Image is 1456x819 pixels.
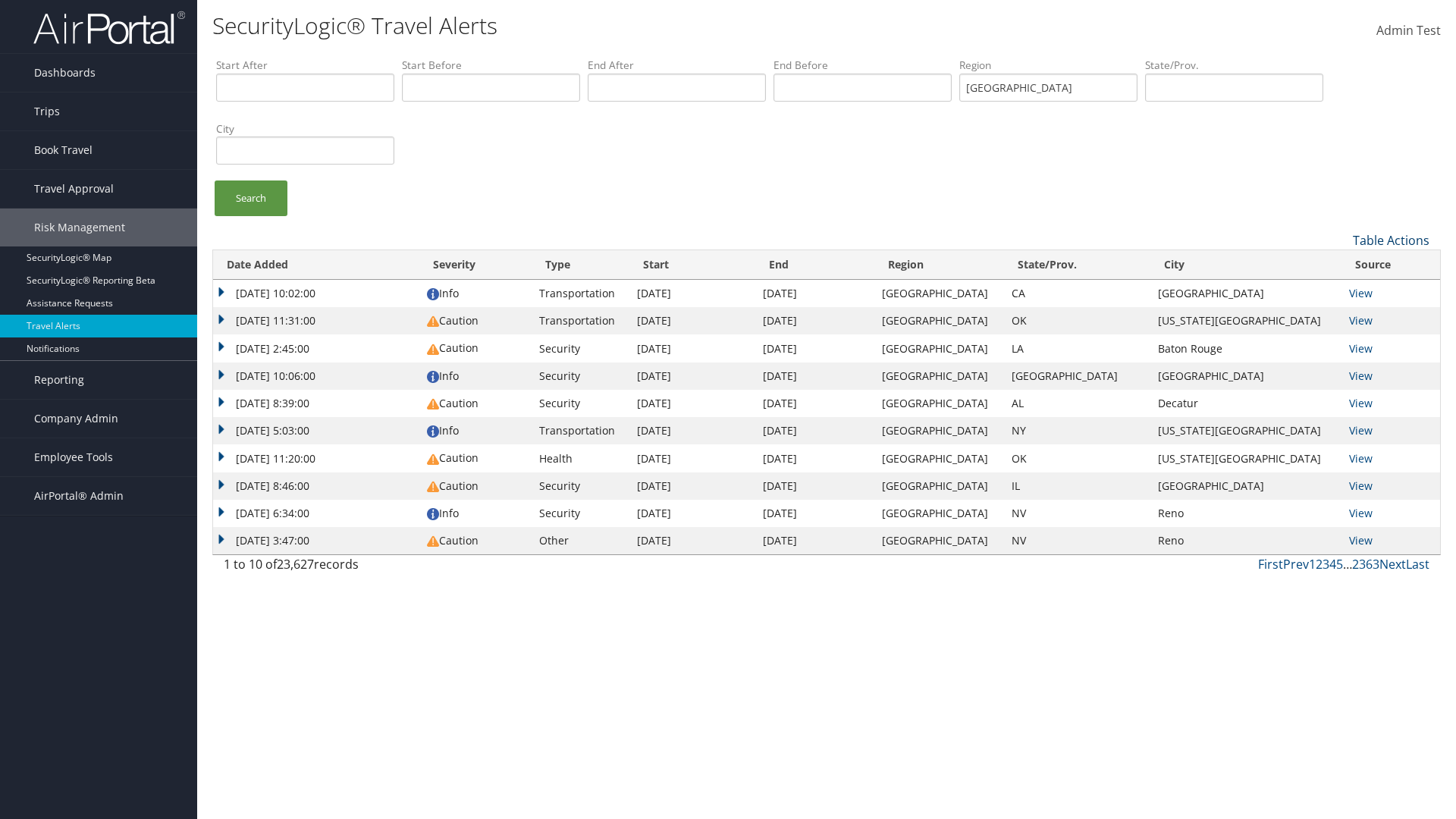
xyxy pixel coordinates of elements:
td: IL [1004,472,1150,500]
a: View [1349,506,1373,520]
a: View [1349,533,1373,548]
span: Dashboards [34,54,96,92]
td: [GEOGRAPHIC_DATA] [1150,472,1341,500]
td: [DATE] 5:03:00 [213,417,419,444]
span: Book Travel [34,131,93,169]
td: LA [1004,334,1150,362]
td: [DATE] [755,500,874,527]
td: [DATE] [629,472,755,500]
td: Security [532,362,629,390]
td: [GEOGRAPHIC_DATA] [874,390,1005,417]
td: [GEOGRAPHIC_DATA] [874,334,1005,362]
td: Info [419,362,532,390]
td: [DATE] 3:47:00 [213,527,419,554]
th: Date Added: activate to sort column ascending [213,250,419,280]
td: [DATE] [629,500,755,527]
img: alert-flat-solid-info.png [427,371,439,383]
a: Admin Test [1376,8,1441,55]
td: [DATE] [755,280,874,307]
td: Security [532,390,629,417]
td: [DATE] [755,334,874,362]
label: Region [959,58,1137,73]
th: Source: activate to sort column ascending [1341,250,1440,280]
a: First [1258,556,1283,573]
th: City: activate to sort column ascending [1150,250,1341,280]
a: 1 [1309,556,1316,573]
img: alert-flat-solid-caution.png [427,535,439,548]
td: [DATE] [755,444,874,472]
td: [DATE] 8:46:00 [213,472,419,500]
a: 2 [1316,556,1323,573]
td: [DATE] [629,280,755,307]
td: [GEOGRAPHIC_DATA] [874,527,1005,554]
td: [GEOGRAPHIC_DATA] [1004,362,1150,390]
label: City [216,121,394,136]
td: [US_STATE][GEOGRAPHIC_DATA] [1150,417,1341,444]
td: NV [1004,527,1150,554]
td: Security [532,472,629,500]
img: alert-flat-solid-info.png [427,288,439,300]
td: Caution [419,390,532,417]
td: Transportation [532,307,629,334]
td: Security [532,334,629,362]
td: [GEOGRAPHIC_DATA] [874,500,1005,527]
span: Trips [34,93,60,130]
img: alert-flat-solid-info.png [427,508,439,520]
td: Caution [419,527,532,554]
a: Table Actions [1353,232,1429,249]
td: AL [1004,390,1150,417]
th: Start: activate to sort column ascending [629,250,755,280]
a: View [1349,396,1373,410]
a: View [1349,451,1373,466]
a: 4 [1329,556,1336,573]
th: Type: activate to sort column ascending [532,250,629,280]
span: Risk Management [34,209,125,246]
td: [GEOGRAPHIC_DATA] [874,444,1005,472]
td: Baton Rouge [1150,334,1341,362]
td: NV [1004,500,1150,527]
td: Caution [419,472,532,500]
span: Employee Tools [34,438,113,476]
td: [DATE] 10:02:00 [213,280,419,307]
img: alert-flat-solid-caution.png [427,481,439,493]
td: Caution [419,307,532,334]
td: [DATE] [629,362,755,390]
td: Info [419,500,532,527]
td: [GEOGRAPHIC_DATA] [1150,362,1341,390]
a: View [1349,369,1373,383]
a: Next [1379,556,1406,573]
td: [DATE] [755,472,874,500]
span: AirPortal® Admin [34,477,124,515]
td: [GEOGRAPHIC_DATA] [874,472,1005,500]
td: Health [532,444,629,472]
th: End: activate to sort column ascending [755,250,874,280]
td: [US_STATE][GEOGRAPHIC_DATA] [1150,444,1341,472]
td: Transportation [532,280,629,307]
td: [DATE] 2:45:00 [213,334,419,362]
a: View [1349,479,1373,493]
label: State/Prov. [1145,58,1323,73]
a: Prev [1283,556,1309,573]
td: Other [532,527,629,554]
h1: SecurityLogic® Travel Alerts [212,10,1031,42]
td: [DATE] [629,527,755,554]
td: [DATE] [755,362,874,390]
td: [DATE] [755,417,874,444]
label: End Before [773,58,952,73]
td: Security [532,500,629,527]
img: alert-flat-solid-caution.png [427,344,439,356]
td: [GEOGRAPHIC_DATA] [874,362,1005,390]
a: View [1349,286,1373,300]
td: [DATE] [755,307,874,334]
td: [GEOGRAPHIC_DATA] [1150,280,1341,307]
th: Severity: activate to sort column ascending [419,250,532,280]
span: Travel Approval [34,170,114,208]
a: 3 [1323,556,1329,573]
td: Caution [419,334,532,362]
td: [DATE] 11:31:00 [213,307,419,334]
td: [DATE] [629,307,755,334]
span: Company Admin [34,400,118,438]
td: Decatur [1150,390,1341,417]
td: [GEOGRAPHIC_DATA] [874,307,1005,334]
td: [GEOGRAPHIC_DATA] [874,417,1005,444]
